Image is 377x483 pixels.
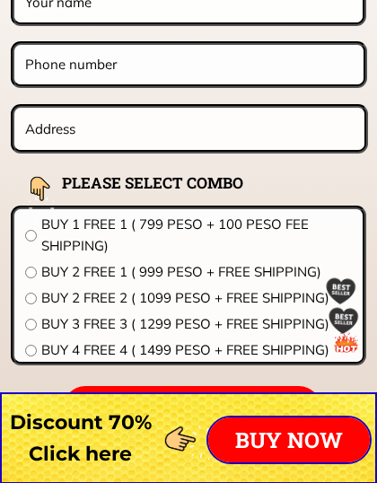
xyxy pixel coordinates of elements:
span: BUY 1 FREE 1 ( 799 PESO + 100 PESO FEE SHIPPING) [41,214,352,257]
span: BUY 4 FREE 4 ( 1499 PESO + FREE SHIPPING) [41,339,352,361]
span: BUY 3 FREE 3 ( 1299 PESO + FREE SHIPPING) [41,313,352,335]
p: BUY NOW [208,417,370,462]
span: BUY 2 FREE 2 ( 1099 PESO + FREE SHIPPING) [41,287,352,309]
input: Phone number [21,45,357,83]
h2: PLEASE SELECT COMBO [62,171,288,195]
input: Address [21,108,358,150]
span: BUY 2 FREE 1 ( 999 PESO + FREE SHIPPING) [41,261,352,283]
